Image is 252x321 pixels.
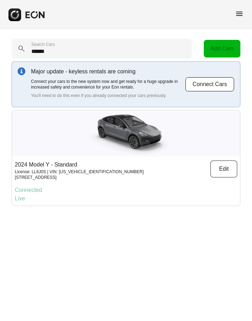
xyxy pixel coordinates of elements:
[15,194,237,203] p: Live
[185,77,234,92] button: Connect Cars
[31,67,185,76] p: Major update - keyless rentals are coming
[31,93,185,98] p: You'll need to do this even if you already connected your cars previously.
[15,160,144,169] p: 2024 Model Y - Standard
[210,160,237,177] button: Edit
[31,79,185,90] p: Connect your cars to the new system now and get ready for a huge upgrade in increased safety and ...
[15,169,144,175] p: License: LL6J0S | VIN: [US_VEHICLE_IDENTIFICATION_NUMBER]
[80,110,172,156] img: car
[235,10,244,18] span: menu
[18,67,25,75] img: info
[15,175,144,180] p: [STREET_ADDRESS]
[15,186,237,194] p: Connected
[31,42,55,47] label: Search Cars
